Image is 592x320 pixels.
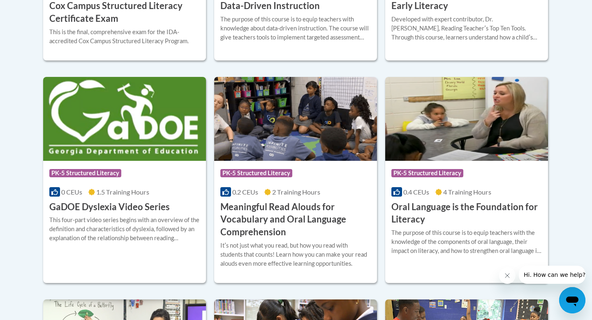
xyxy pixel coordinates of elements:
[220,169,292,177] span: PK-5 Structured Literacy
[49,201,170,213] h3: GaDOE Dyslexia Video Series
[391,169,463,177] span: PK-5 Structured Literacy
[49,169,121,177] span: PK-5 Structured Literacy
[214,77,377,283] a: Course LogoPK-5 Structured Literacy0.2 CEUs2 Training Hours Meaningful Read Alouds for Vocabulary...
[220,15,371,42] div: The purpose of this course is to equip teachers with knowledge about data-driven instruction. The...
[220,201,371,239] h3: Meaningful Read Alouds for Vocabulary and Oral Language Comprehension
[559,287,585,313] iframe: Button to launch messaging window
[519,266,585,284] iframe: Message from company
[96,188,149,196] span: 1.5 Training Hours
[43,77,206,283] a: Course LogoPK-5 Structured Literacy0 CEUs1.5 Training Hours GaDOE Dyslexia Video SeriesThis four-...
[49,28,200,46] div: This is the final, comprehensive exam for the IDA-accredited Cox Campus Structured Literacy Program.
[385,77,548,161] img: Course Logo
[214,77,377,161] img: Course Logo
[220,241,371,268] div: Itʹs not just what you read, but how you read with students that counts! Learn how you can make y...
[443,188,491,196] span: 4 Training Hours
[49,216,200,243] div: This four-part video series begins with an overview of the definition and characteristics of dysl...
[391,201,542,226] h3: Oral Language is the Foundation for Literacy
[272,188,320,196] span: 2 Training Hours
[385,77,548,283] a: Course LogoPK-5 Structured Literacy0.4 CEUs4 Training Hours Oral Language is the Foundation for L...
[499,267,516,284] iframe: Close message
[232,188,258,196] span: 0.2 CEUs
[403,188,429,196] span: 0.4 CEUs
[391,228,542,255] div: The purpose of this course is to equip teachers with the knowledge of the components of oral lang...
[61,188,82,196] span: 0 CEUs
[43,77,206,161] img: Course Logo
[391,15,542,42] div: Developed with expert contributor, Dr. [PERSON_NAME], Reading Teacherʹs Top Ten Tools. Through th...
